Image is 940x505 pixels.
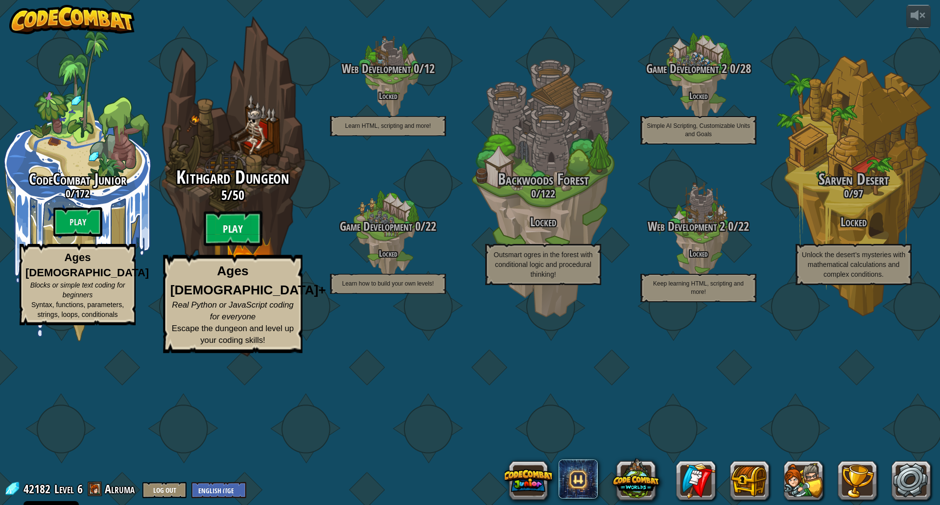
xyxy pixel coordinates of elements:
[844,186,849,201] span: 0
[540,186,555,201] span: 122
[310,62,466,75] h3: /
[740,60,751,77] span: 28
[77,481,83,497] span: 6
[493,251,592,278] span: Outsmart ogres in the forest with conditional logic and procedural thinking!
[411,60,419,77] span: 0
[802,251,905,278] span: Unlock the desert’s mysteries with mathematical calculations and complex conditions.
[466,216,621,229] h3: Locked
[31,301,124,318] span: Syntax, functions, parameters, strings, loops, conditionals
[310,220,466,233] h3: /
[172,300,293,321] span: Real Python or JavaScript coding for everyone
[776,188,931,199] h3: /
[75,186,90,201] span: 172
[424,60,435,77] span: 12
[204,211,262,246] btn: Play
[531,186,536,201] span: 0
[819,168,889,190] span: Sarven Desert
[621,62,776,75] h3: /
[345,122,431,129] span: Learn HTML, scripting and more!
[25,251,149,279] strong: Ages [DEMOGRAPHIC_DATA]
[30,281,125,299] span: Blocks or simple text coding for beginners
[23,481,53,497] span: 42182
[498,168,589,190] span: Backwoods Forest
[342,280,434,287] span: Learn how to build your own levels!
[66,186,70,201] span: 0
[727,60,735,77] span: 0
[621,249,776,258] h4: Locked
[776,216,931,229] h3: Locked
[233,186,244,204] span: 50
[647,122,750,138] span: Simple AI Scripting, Customizable Units and Goals
[738,218,749,235] span: 22
[653,280,744,295] span: Keep learning HTML, scripting and more!
[906,5,931,28] button: Adjust volume
[646,60,727,77] span: Game Development 2
[310,91,466,100] h4: Locked
[170,264,326,297] strong: Ages [DEMOGRAPHIC_DATA]+
[340,218,412,235] span: Game Development
[29,168,126,190] span: CodeCombat Junior
[621,91,776,100] h4: Locked
[221,186,227,204] span: 5
[54,481,74,497] span: Level
[53,207,102,237] btn: Play
[172,324,294,345] span: Escape the dungeon and level up your coding skills!
[9,5,135,34] img: CodeCombat - Learn how to code by playing a game
[412,218,421,235] span: 0
[425,218,436,235] span: 22
[310,249,466,258] h4: Locked
[140,188,326,202] h3: /
[142,482,187,498] button: Log Out
[342,60,411,77] span: Web Development
[648,218,725,235] span: Web Development 2
[466,188,621,199] h3: /
[176,165,289,190] span: Kithgard Dungeon
[725,218,733,235] span: 0
[105,481,138,497] a: Alruma
[621,220,776,233] h3: /
[853,186,863,201] span: 97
